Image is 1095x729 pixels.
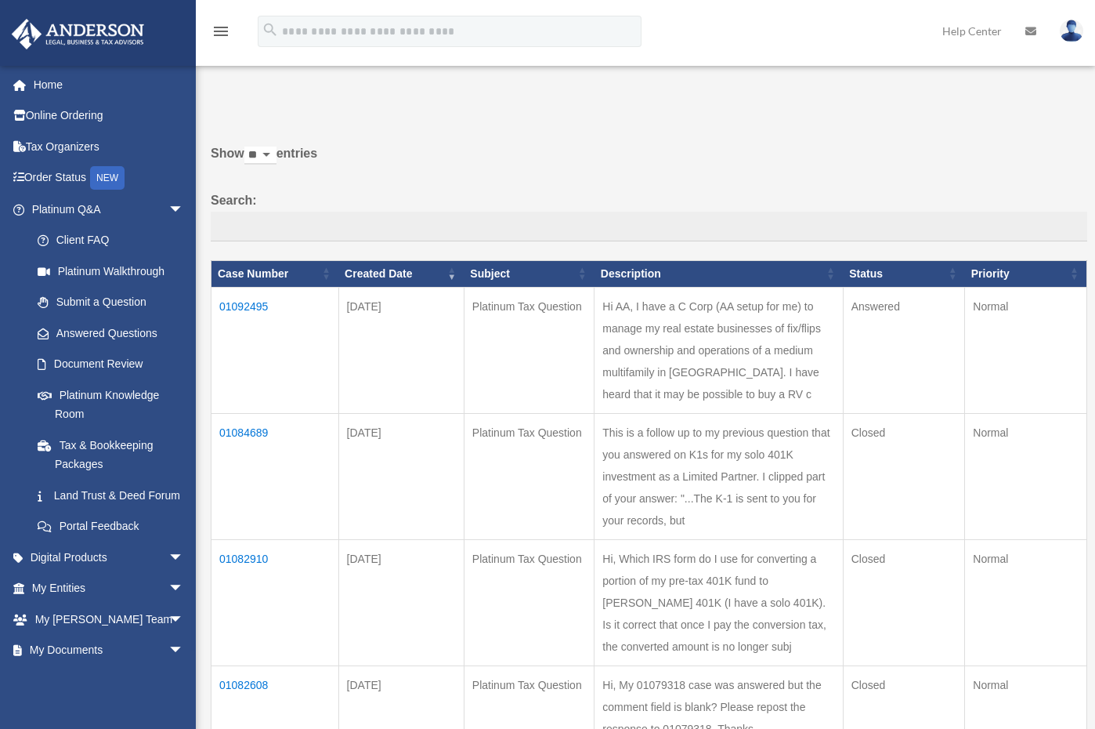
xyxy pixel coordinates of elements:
[965,413,1087,539] td: Normal
[22,225,200,256] a: Client FAQ
[11,162,208,194] a: Order StatusNEW
[22,379,200,430] a: Platinum Knowledge Room
[211,260,339,287] th: Case Number: activate to sort column ascending
[211,212,1087,241] input: Search:
[211,22,230,41] i: menu
[338,287,464,413] td: [DATE]
[211,413,339,539] td: 01084689
[211,190,1087,241] label: Search:
[843,260,965,287] th: Status: activate to sort column ascending
[464,287,594,413] td: Platinum Tax Question
[211,27,230,41] a: menu
[90,166,125,190] div: NEW
[594,287,843,413] td: Hi AA, I have a C Corp (AA setup for me) to manage my real estate businesses of fix/flips and own...
[464,539,594,666] td: Platinum Tax Question
[11,573,208,604] a: My Entitiesarrow_drop_down
[11,194,200,225] a: Platinum Q&Aarrow_drop_down
[464,413,594,539] td: Platinum Tax Question
[22,480,200,511] a: Land Trust & Deed Forum
[338,260,464,287] th: Created Date: activate to sort column ascending
[594,539,843,666] td: Hi, Which IRS form do I use for converting a portion of my pre-tax 401K fund to [PERSON_NAME] 401...
[965,539,1087,666] td: Normal
[11,542,208,573] a: Digital Productsarrow_drop_down
[22,430,200,480] a: Tax & Bookkeeping Packages
[11,69,208,100] a: Home
[168,573,200,605] span: arrow_drop_down
[965,260,1087,287] th: Priority: activate to sort column ascending
[168,666,200,698] span: arrow_drop_down
[22,256,200,287] a: Platinum Walkthrough
[168,542,200,574] span: arrow_drop_down
[965,287,1087,413] td: Normal
[11,131,208,162] a: Tax Organizers
[11,635,208,666] a: My Documentsarrow_drop_down
[22,349,200,380] a: Document Review
[168,635,200,667] span: arrow_drop_down
[11,604,208,635] a: My [PERSON_NAME] Teamarrow_drop_down
[11,100,208,132] a: Online Ordering
[594,260,843,287] th: Description: activate to sort column ascending
[211,143,1087,180] label: Show entries
[22,287,200,318] a: Submit a Question
[22,511,200,542] a: Portal Feedback
[338,539,464,666] td: [DATE]
[843,539,965,666] td: Closed
[262,21,279,38] i: search
[843,413,965,539] td: Closed
[168,194,200,226] span: arrow_drop_down
[464,260,594,287] th: Subject: activate to sort column ascending
[7,19,149,49] img: Anderson Advisors Platinum Portal
[843,287,965,413] td: Answered
[22,317,192,349] a: Answered Questions
[211,539,339,666] td: 01082910
[594,413,843,539] td: This is a follow up to my previous question that you answered on K1s for my solo 401K investment ...
[11,666,208,697] a: Online Learningarrow_drop_down
[244,147,276,165] select: Showentries
[211,287,339,413] td: 01092495
[1060,20,1083,42] img: User Pic
[338,413,464,539] td: [DATE]
[168,604,200,636] span: arrow_drop_down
